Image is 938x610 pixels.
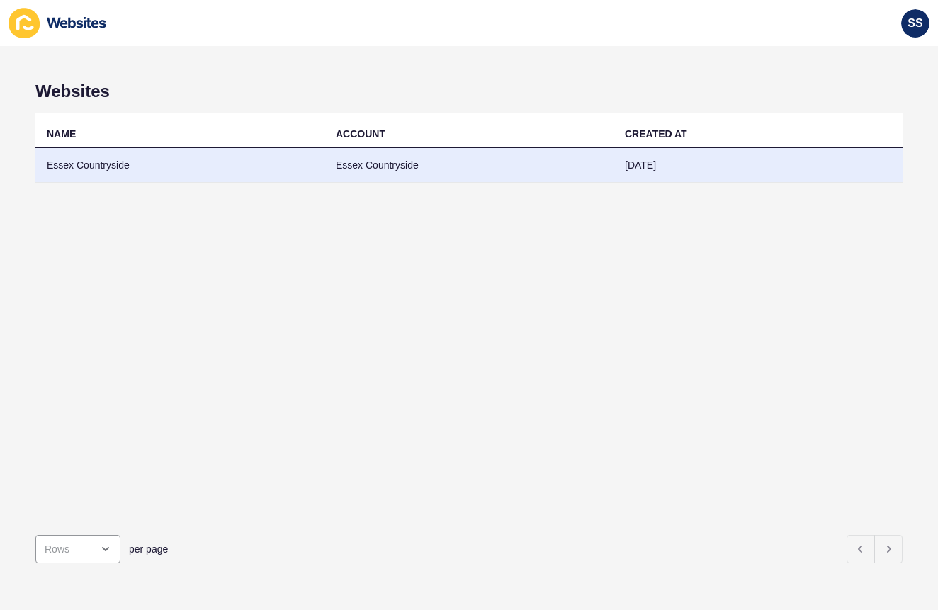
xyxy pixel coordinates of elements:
[47,127,76,141] div: NAME
[35,81,903,101] h1: Websites
[625,127,687,141] div: CREATED AT
[908,16,922,30] span: SS
[614,148,903,183] td: [DATE]
[35,535,120,563] div: open menu
[129,542,168,556] span: per page
[336,127,385,141] div: ACCOUNT
[324,148,614,183] td: Essex Countryside
[35,148,324,183] td: Essex Countryside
